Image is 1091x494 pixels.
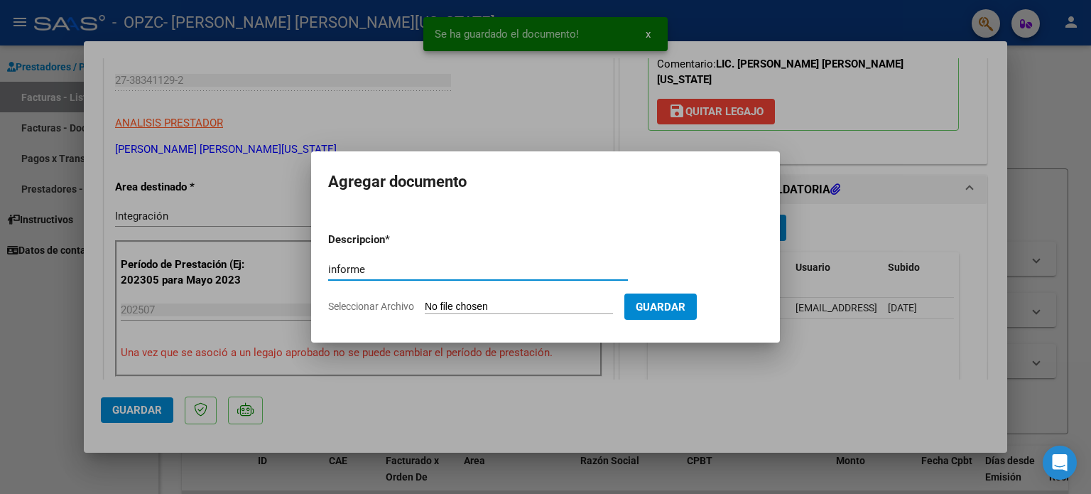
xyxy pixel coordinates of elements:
[328,168,763,195] h2: Agregar documento
[328,232,459,248] p: Descripcion
[328,301,414,312] span: Seleccionar Archivo
[624,294,697,320] button: Guardar
[636,301,685,313] span: Guardar
[1043,446,1077,480] div: Open Intercom Messenger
